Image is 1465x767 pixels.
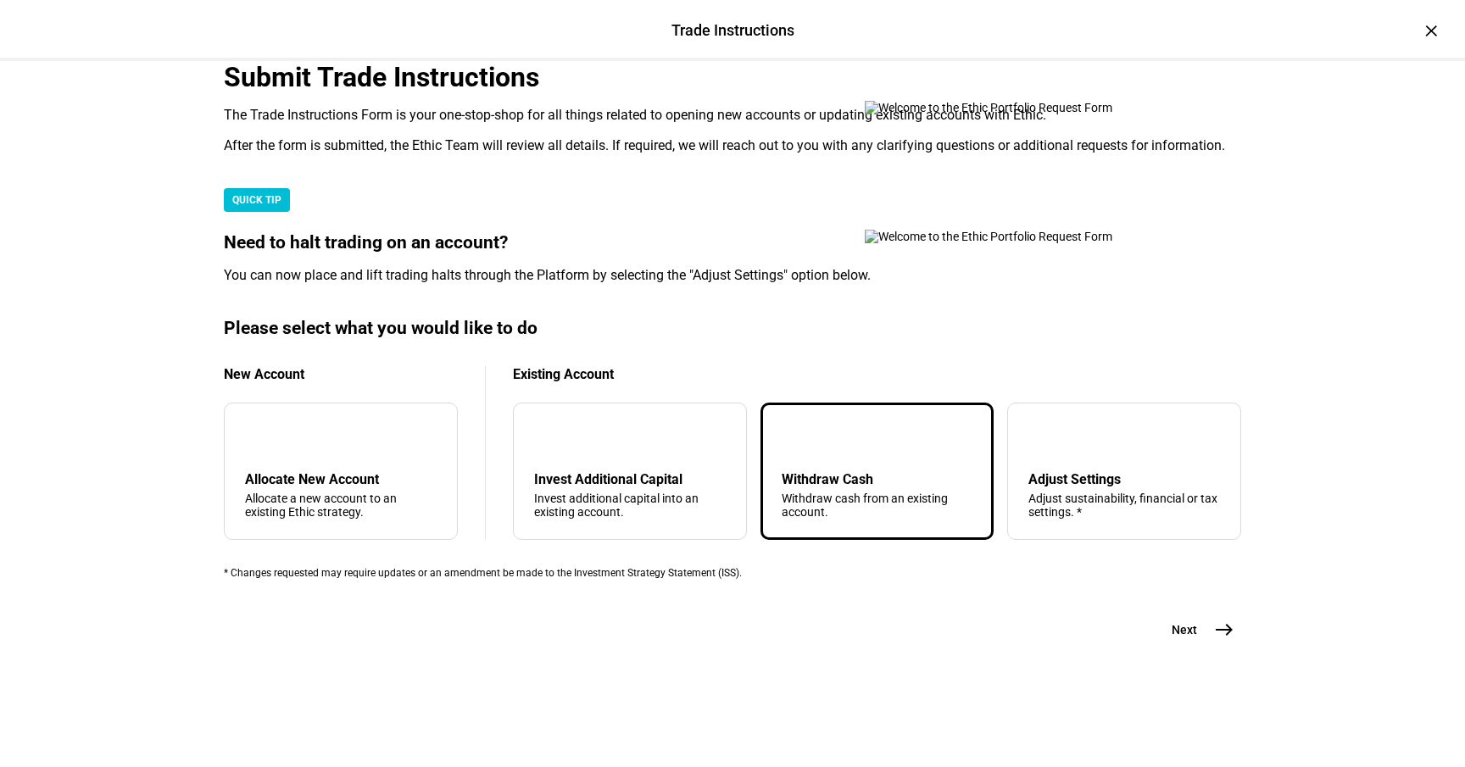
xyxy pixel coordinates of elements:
[224,232,1241,253] div: Need to halt trading on an account?
[782,471,973,487] div: Withdraw Cash
[224,188,290,212] div: QUICK TIP
[245,492,437,519] div: Allocate a new account to an existing Ethic strategy.
[538,427,558,447] mat-icon: arrow_downward
[671,19,794,42] div: Trade Instructions
[1028,424,1056,451] mat-icon: tune
[1418,17,1445,44] div: ×
[224,366,458,382] div: New Account
[785,427,805,447] mat-icon: arrow_upward
[1151,613,1241,647] button: Next
[1214,620,1234,640] mat-icon: east
[865,101,1170,114] img: Welcome to the Ethic Portfolio Request Form
[1028,492,1220,519] div: Adjust sustainability, financial or tax settings. *
[224,137,1241,154] div: After the form is submitted, the Ethic Team will review all details. If required, we will reach o...
[224,318,1241,339] div: Please select what you would like to do
[782,492,973,519] div: Withdraw cash from an existing account.
[224,267,1241,284] div: You can now place and lift trading halts through the Platform by selecting the "Adjust Settings" ...
[248,427,269,447] mat-icon: add
[224,61,1241,93] div: Submit Trade Instructions
[245,471,437,487] div: Allocate New Account
[513,366,1241,382] div: Existing Account
[224,107,1241,124] div: The Trade Instructions Form is your one-stop-shop for all things related to opening new accounts ...
[865,230,1170,243] img: Welcome to the Ethic Portfolio Request Form
[1172,621,1197,638] span: Next
[224,567,1241,579] div: * Changes requested may require updates or an amendment be made to the Investment Strategy Statem...
[534,471,726,487] div: Invest Additional Capital
[534,492,726,519] div: Invest additional capital into an existing account.
[1028,471,1220,487] div: Adjust Settings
